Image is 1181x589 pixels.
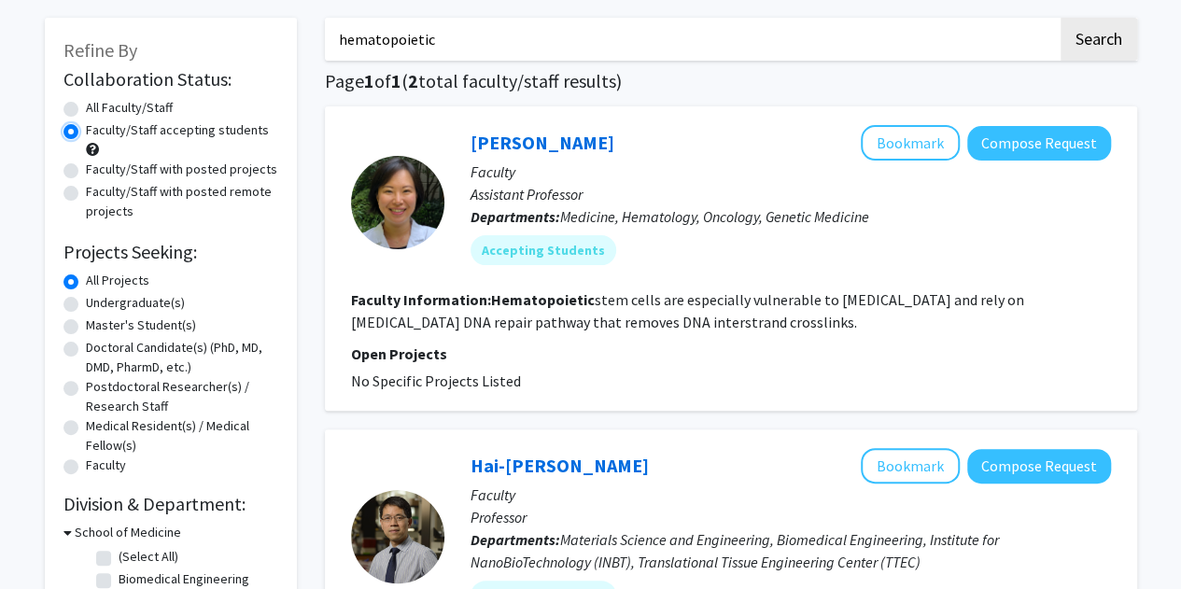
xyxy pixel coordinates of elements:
label: Faculty [86,456,126,475]
button: Add Moonjung Jung to Bookmarks [861,125,960,161]
p: Faculty [471,161,1111,183]
span: Materials Science and Engineering, Biomedical Engineering, Institute for NanoBioTechnology (INBT)... [471,530,999,571]
label: Biomedical Engineering [119,569,249,589]
label: Faculty/Staff with posted remote projects [86,182,278,221]
span: No Specific Projects Listed [351,372,521,390]
button: Compose Request to Moonjung Jung [967,126,1111,161]
label: Faculty/Staff accepting students [86,120,269,140]
b: Faculty Information: [351,290,491,309]
label: Medical Resident(s) / Medical Fellow(s) [86,416,278,456]
label: All Projects [86,271,149,290]
label: Master's Student(s) [86,316,196,335]
label: Postdoctoral Researcher(s) / Research Staff [86,377,278,416]
p: Professor [471,506,1111,528]
b: Hematopoietic [491,290,595,309]
a: Hai-[PERSON_NAME] [471,454,649,477]
mat-chip: Accepting Students [471,235,616,265]
label: Undergraduate(s) [86,293,185,313]
button: Compose Request to Hai-Quan Mao [967,449,1111,484]
a: [PERSON_NAME] [471,131,614,154]
h1: Page of ( total faculty/staff results) [325,70,1137,92]
label: Faculty/Staff with posted projects [86,160,277,179]
input: Search Keywords [325,18,1058,61]
span: 2 [408,69,418,92]
b: Departments: [471,207,560,226]
button: Search [1061,18,1137,61]
label: (Select All) [119,547,178,567]
h2: Collaboration Status: [63,68,278,91]
h2: Projects Seeking: [63,241,278,263]
span: Refine By [63,38,137,62]
span: 1 [391,69,401,92]
span: 1 [364,69,374,92]
span: Medicine, Hematology, Oncology, Genetic Medicine [560,207,869,226]
p: Assistant Professor [471,183,1111,205]
button: Add Hai-Quan Mao to Bookmarks [861,448,960,484]
h2: Division & Department: [63,493,278,515]
p: Open Projects [351,343,1111,365]
label: All Faculty/Staff [86,98,173,118]
h3: School of Medicine [75,523,181,542]
b: Departments: [471,530,560,549]
fg-read-more: stem cells are especially vulnerable to [MEDICAL_DATA] and rely on [MEDICAL_DATA] DNA repair path... [351,290,1024,331]
p: Faculty [471,484,1111,506]
label: Doctoral Candidate(s) (PhD, MD, DMD, PharmD, etc.) [86,338,278,377]
iframe: Chat [14,505,79,575]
